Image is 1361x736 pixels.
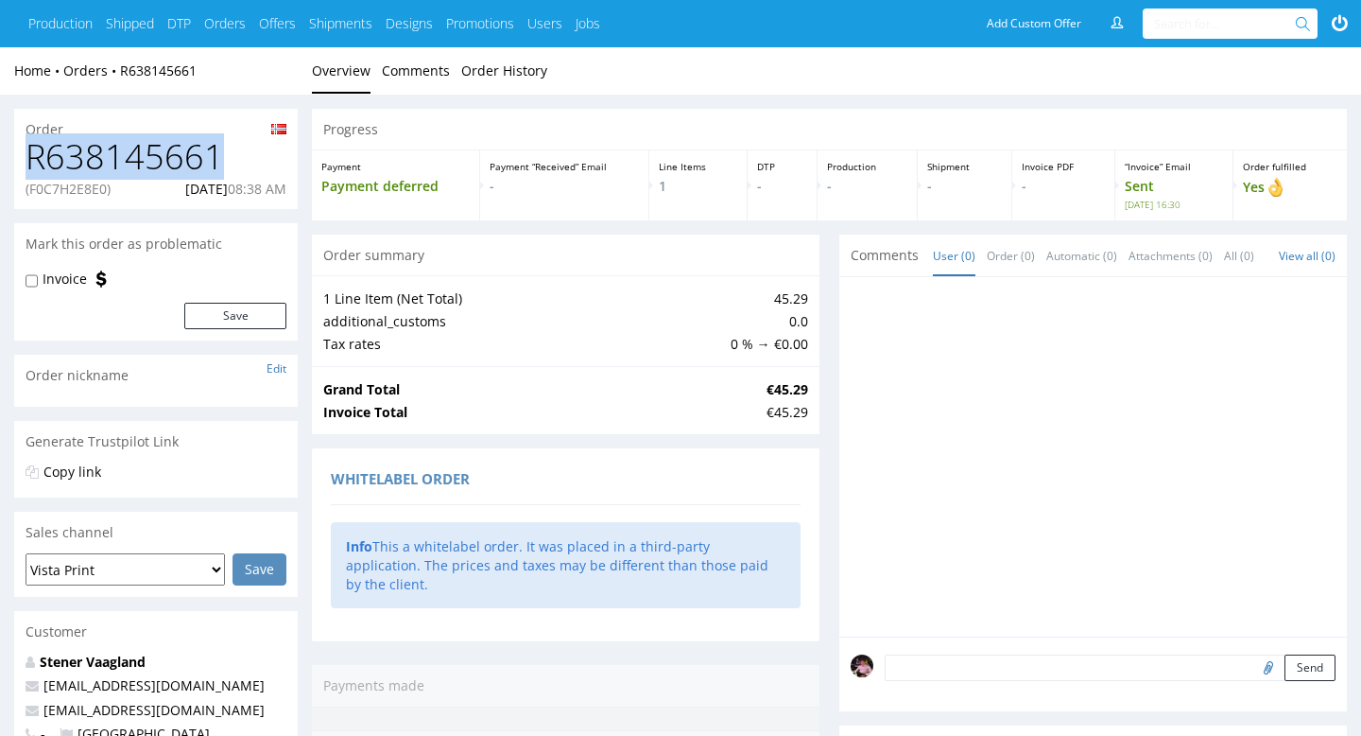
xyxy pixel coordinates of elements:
a: DTP [167,14,191,33]
td: 0.0 [726,310,808,333]
div: Mark this order as problematic [14,223,298,265]
label: Invoice [43,270,87,289]
a: Stener Vaagland [40,653,146,671]
a: Users [527,14,562,33]
a: Automatic (0) [1046,236,1117,276]
p: - [490,177,638,196]
input: Save [233,553,286,586]
a: User (0) [933,236,975,276]
p: [DATE] [185,180,286,199]
p: 1 [659,177,737,196]
a: Orders [204,14,246,33]
a: Order (0) [987,236,1035,276]
h1: R638145661 [26,138,286,176]
span: [DATE] 16:30 [1125,198,1222,211]
a: Order History [461,47,547,94]
a: Promotions [446,14,514,33]
td: 1 Line Item (Net Total) [323,288,726,310]
td: 0 % → €0.00 [726,333,808,356]
p: Yes [1243,177,1337,198]
a: Shipments [309,14,372,33]
p: Payment “Received” Email [490,160,638,173]
td: 45.29 [726,288,808,310]
a: Offers [259,14,296,33]
a: [EMAIL_ADDRESS][DOMAIN_NAME] [43,701,265,719]
a: Comments [382,47,450,94]
div: Progress [312,109,1347,150]
a: Shipped [106,14,154,33]
span: Whitelabel order [331,469,470,488]
div: Customer [14,611,298,653]
div: This a whitelabel order. It was placed in a third-party application. The prices and taxes may be ... [331,522,801,608]
img: regular_mini_magick20241203-112-xnnzaq.jpeg [851,655,873,677]
a: Attachments (0) [1128,236,1213,276]
a: Production [28,14,93,33]
div: Generate Trustpilot Link [14,421,298,463]
p: Line Items [659,160,737,173]
a: Orders [63,61,120,79]
strong: Grand Total [323,380,400,398]
a: [EMAIL_ADDRESS][DOMAIN_NAME] [43,676,265,694]
a: Jobs [576,14,600,33]
p: Sent [1125,177,1222,211]
p: Order fulfilled [1243,160,1337,173]
input: Search for... [1154,9,1299,39]
p: Payment deferred [321,177,470,196]
p: - [1022,177,1105,196]
p: DTP [757,160,806,173]
div: Order nickname [14,355,298,396]
img: no-f8dc302371c809ebda3e9183c606264601f8dd851d2b1878fd25f0f6abe2988c.png [271,124,286,134]
p: (F0C7H2E8E0) [26,180,111,199]
a: Overview [312,47,370,94]
a: Designs [386,14,433,33]
div: Sales channel [14,512,298,553]
strong: €45.29 [767,380,808,398]
span: Comments [851,246,919,265]
strong: Info [346,537,372,555]
a: Copy link [43,463,101,481]
a: Home [14,61,63,79]
a: All (0) [1224,236,1254,276]
a: R638145661 [120,61,197,79]
a: Add Custom Offer [976,9,1092,39]
td: additional_customs [323,310,726,333]
p: Production [827,160,907,173]
div: €45.29 [767,403,808,422]
div: Order [14,109,298,139]
button: Send [1284,655,1335,681]
p: Payment [321,160,470,173]
p: Invoice PDF [1022,160,1105,173]
a: Edit [267,360,286,377]
p: - [927,177,1001,196]
p: “Invoice” Email [1125,160,1222,173]
td: Tax rates [323,333,726,356]
p: - [757,177,806,196]
button: Save [184,303,286,329]
a: View all (0) [1279,248,1335,264]
span: 08:38 AM [228,180,286,198]
p: Shipment [927,160,1001,173]
strong: Invoice Total [323,403,407,421]
img: icon-invoice-flag.svg [92,270,111,289]
div: Order summary [312,235,819,276]
p: - [827,177,907,196]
